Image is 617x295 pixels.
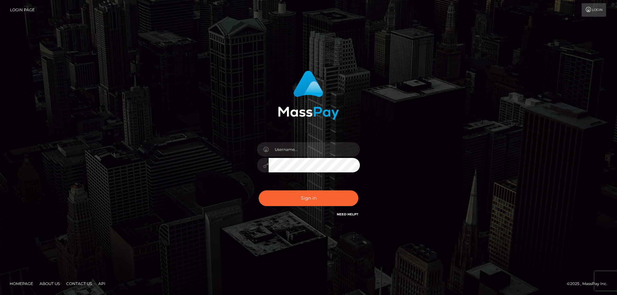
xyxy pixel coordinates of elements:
a: Login Page [10,3,35,17]
input: Username... [269,142,360,157]
a: Need Help? [337,212,358,216]
a: API [96,279,108,289]
a: Login [582,3,606,17]
a: About Us [37,279,62,289]
a: Homepage [7,279,36,289]
div: © 2025 , MassPay Inc. [567,280,612,287]
button: Sign in [259,190,358,206]
a: Contact Us [64,279,94,289]
img: MassPay Login [278,71,339,120]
